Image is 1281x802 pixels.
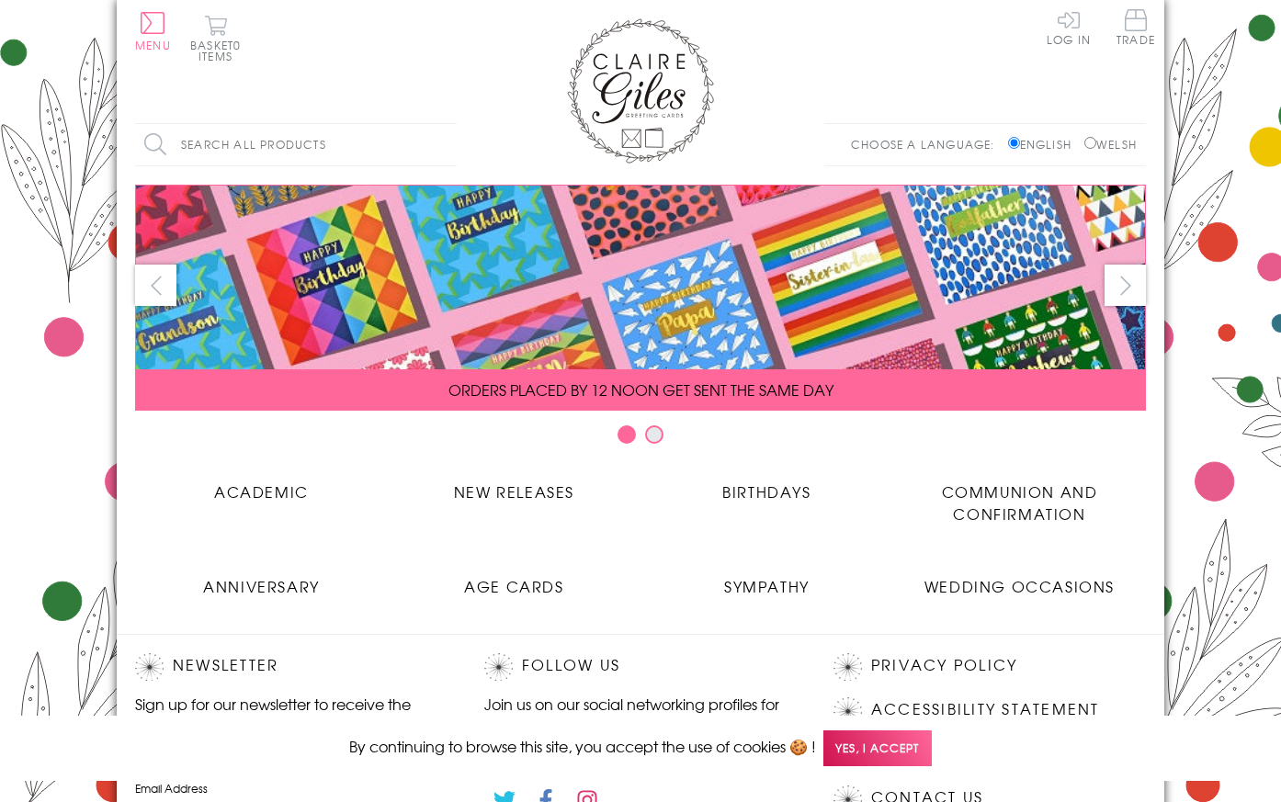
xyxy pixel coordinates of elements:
p: Sign up for our newsletter to receive the latest product launches, news and offers directly to yo... [135,693,448,759]
span: Yes, I accept [823,730,932,766]
h2: Newsletter [135,653,448,681]
span: New Releases [454,480,574,503]
span: Wedding Occasions [924,575,1115,597]
input: Welsh [1084,137,1096,149]
a: Age Cards [388,561,640,597]
span: Menu [135,37,171,53]
a: Communion and Confirmation [893,467,1146,525]
input: Search all products [135,124,457,165]
label: Email Address [135,780,448,796]
span: Sympathy [724,575,810,597]
button: Carousel Page 1 (Current Slide) [618,425,636,444]
button: next [1105,265,1146,306]
label: Welsh [1084,136,1137,152]
span: Communion and Confirmation [942,480,1098,525]
a: Accessibility Statement [871,697,1100,722]
span: ORDERS PLACED BY 12 NOON GET SENT THE SAME DAY [448,378,833,401]
span: Age Cards [464,575,563,597]
span: Anniversary [203,575,320,597]
span: 0 items [198,37,241,64]
div: Carousel Pagination [135,424,1146,453]
a: Academic [135,467,388,503]
a: New Releases [388,467,640,503]
p: Choose a language: [851,136,1004,152]
label: English [1008,136,1081,152]
button: prev [135,265,176,306]
a: Privacy Policy [871,653,1017,678]
button: Carousel Page 2 [645,425,663,444]
span: Birthdays [722,480,811,503]
span: Trade [1117,9,1155,45]
a: Log In [1047,9,1091,45]
input: Search [438,124,457,165]
img: Claire Giles Greetings Cards [567,18,714,164]
h2: Follow Us [484,653,797,681]
a: Sympathy [640,561,893,597]
p: Join us on our social networking profiles for up to the minute news and product releases the mome... [484,693,797,759]
span: Academic [214,480,309,503]
a: Trade [1117,9,1155,49]
button: Menu [135,12,171,51]
a: Wedding Occasions [893,561,1146,597]
a: Birthdays [640,467,893,503]
button: Basket0 items [190,15,241,62]
input: English [1008,137,1020,149]
a: Anniversary [135,561,388,597]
